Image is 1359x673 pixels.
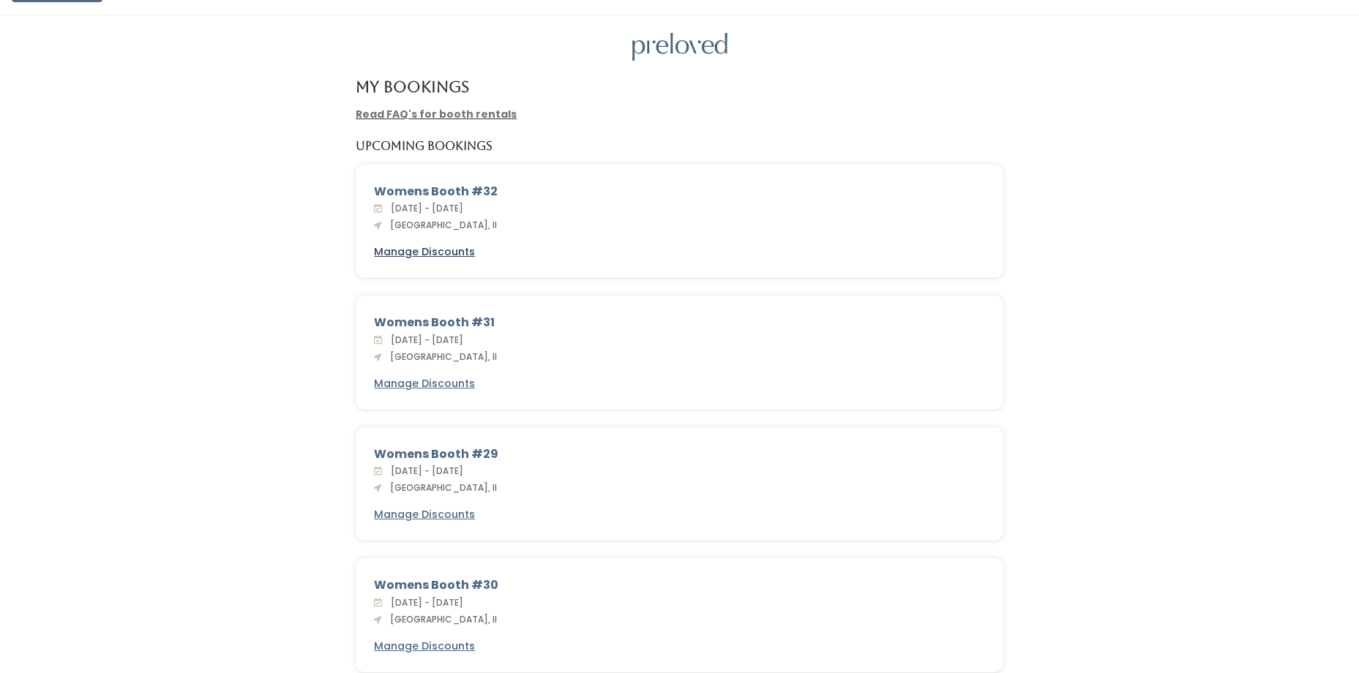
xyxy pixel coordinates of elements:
u: Manage Discounts [374,244,475,259]
span: [GEOGRAPHIC_DATA], Il [384,613,497,625]
div: Womens Booth #29 [374,445,985,463]
span: [GEOGRAPHIC_DATA], Il [384,481,497,494]
a: Read FAQ's for booth rentals [356,107,517,121]
a: Manage Discounts [374,507,475,522]
span: [DATE] - [DATE] [385,596,463,609]
span: [DATE] - [DATE] [385,202,463,214]
span: [GEOGRAPHIC_DATA], Il [384,350,497,363]
a: Manage Discounts [374,376,475,391]
div: Womens Booth #30 [374,576,985,594]
span: [DATE] - [DATE] [385,334,463,346]
div: Womens Booth #31 [374,314,985,331]
span: [DATE] - [DATE] [385,465,463,477]
a: Manage Discounts [374,639,475,654]
h4: My Bookings [356,78,469,95]
img: preloved logo [632,33,727,61]
u: Manage Discounts [374,376,475,391]
u: Manage Discounts [374,507,475,522]
span: [GEOGRAPHIC_DATA], Il [384,219,497,231]
div: Womens Booth #32 [374,183,985,200]
a: Manage Discounts [374,244,475,260]
h5: Upcoming Bookings [356,140,493,153]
